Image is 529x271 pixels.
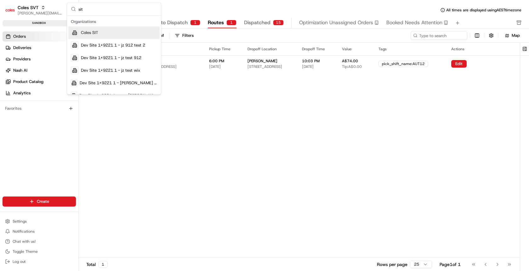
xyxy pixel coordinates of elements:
[13,229,35,234] span: Notifications
[451,60,467,68] button: Edit
[98,261,108,268] div: 1
[182,33,194,38] div: Filters
[302,47,332,52] div: Dropoff Time
[4,88,51,100] a: 📗Knowledge Base
[145,19,188,26] span: Ready to Dispatch
[378,47,441,52] div: Tags
[3,88,78,98] a: Analytics
[44,106,76,111] a: Powered byPylon
[13,259,26,264] span: Log out
[377,261,407,268] p: Rows per page
[107,62,115,69] button: Start new chat
[512,33,520,38] span: Map
[6,6,19,19] img: Nash
[60,91,101,97] span: API Documentation
[342,47,368,52] div: Value
[13,45,31,51] span: Deliveries
[13,68,27,73] span: Nash AI
[501,32,524,39] button: Map
[80,80,157,86] span: Dev Site 1x9221 1 - [PERSON_NAME] testing 913
[3,20,76,26] div: sandbox
[79,93,157,98] span: Dev Site 1x9221 1 - test [PERSON_NAME] integration
[3,196,76,207] button: Create
[342,58,358,64] span: A$74.00
[209,58,224,64] span: 6:00 PM
[247,58,277,64] span: [PERSON_NAME]
[3,77,78,87] a: Product Catalog
[13,79,43,85] span: Product Catalog
[51,88,104,100] a: 💻API Documentation
[21,66,80,71] div: We're available if you need us!
[247,64,282,69] span: [STREET_ADDRESS]
[386,19,442,26] span: Booked Needs Attention
[6,91,11,97] div: 📗
[68,17,160,26] div: Organizations
[13,249,38,254] span: Toggle Theme
[13,219,27,224] span: Settings
[5,5,15,15] img: Coles SVT
[13,90,31,96] span: Analytics
[21,60,103,66] div: Start new chat
[3,217,76,226] button: Settings
[299,19,373,26] span: Optimization Unassigned Orders
[209,47,237,52] div: Pickup Time
[13,91,48,97] span: Knowledge Base
[3,237,76,246] button: Chat with us!
[81,42,145,48] span: Dev Site 1x9221 1 - jz 912 test 2
[3,54,78,64] a: Providers
[302,58,320,64] span: 10:03 PM
[302,64,314,69] span: [DATE]
[172,31,196,40] button: Filters
[378,61,428,67] div: pick_shift_name:AUT12
[81,30,98,36] span: Coles SIT
[13,56,31,62] span: Providers
[209,64,221,69] span: [DATE]
[226,20,236,25] div: 1
[244,19,270,26] span: Dispatched
[81,55,141,61] span: Dev Site 1x9221 1 - jz test 912
[18,11,63,16] button: [PERSON_NAME][EMAIL_ADDRESS][DOMAIN_NAME]
[3,247,76,256] button: Toggle Theme
[3,103,76,113] div: Favorites
[411,31,467,40] input: Type to search
[37,199,49,204] span: Create
[86,261,108,268] div: Total
[247,47,292,52] div: Dropoff Location
[81,68,140,73] span: Dev Site 1x9221 1 - jz test wix
[190,20,200,25] div: 1
[446,8,521,13] span: All times are displayed using AEST timezone
[3,31,78,41] a: Orders
[63,106,76,111] span: Pylon
[18,4,38,11] button: Coles SVT
[3,43,78,53] a: Deliveries
[3,227,76,236] button: Notifications
[13,34,26,39] span: Orders
[440,261,461,268] div: Page 1 of 1
[78,3,157,15] input: Search...
[16,40,104,47] input: Clear
[3,257,76,266] button: Log out
[3,65,78,75] a: Nash AI
[3,3,65,18] button: Coles SVTColes SVT[PERSON_NAME][EMAIL_ADDRESS][DOMAIN_NAME]
[6,25,115,35] p: Welcome 👋
[67,16,161,94] div: Suggestions
[13,239,36,244] span: Chat with us!
[451,47,515,52] div: Actions
[6,60,18,71] img: 1736555255976-a54dd68f-1ca7-489b-9aae-adbdc363a1c4
[273,20,284,25] div: 15
[342,64,362,69] span: Tip: A$0.00
[208,19,224,26] span: Routes
[53,91,58,97] div: 💻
